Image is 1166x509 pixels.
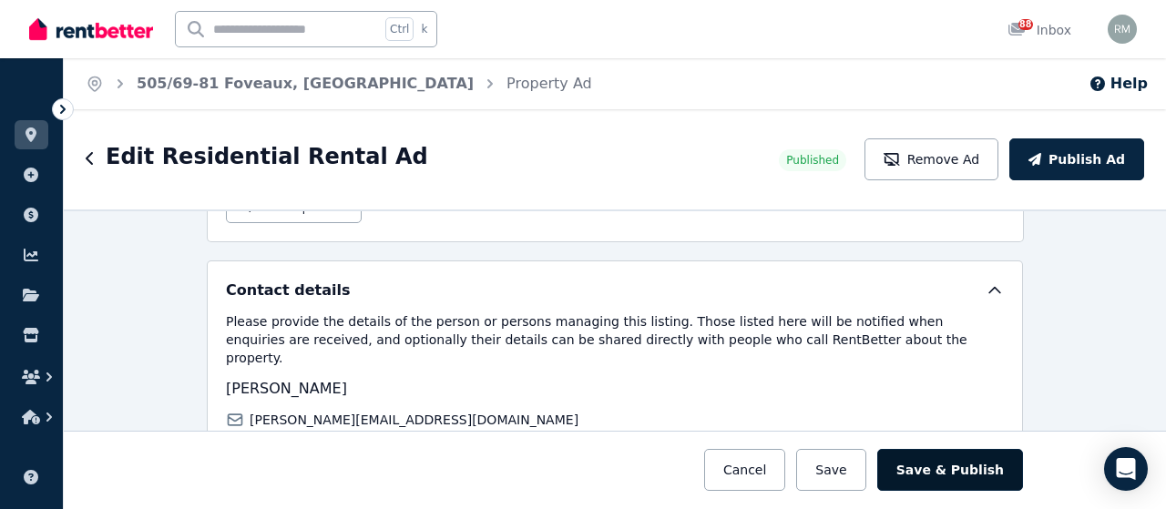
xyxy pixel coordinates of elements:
[1089,73,1148,95] button: Help
[226,380,347,397] span: [PERSON_NAME]
[226,280,351,301] h5: Contact details
[29,15,153,43] img: RentBetter
[1007,21,1071,39] div: Inbox
[796,449,865,491] button: Save
[137,75,474,92] a: 505/69-81 Foveaux, [GEOGRAPHIC_DATA]
[1018,19,1033,30] span: 88
[864,138,998,180] button: Remove Ad
[877,449,1023,491] button: Save & Publish
[786,153,839,168] span: Published
[64,58,614,109] nav: Breadcrumb
[421,22,427,36] span: k
[385,17,414,41] span: Ctrl
[226,312,1004,367] p: Please provide the details of the person or persons managing this listing. Those listed here will...
[506,75,592,92] a: Property Ad
[250,411,578,429] span: [PERSON_NAME][EMAIL_ADDRESS][DOMAIN_NAME]
[1108,15,1137,44] img: Robert Muir
[704,449,785,491] button: Cancel
[106,142,428,171] h1: Edit Residential Rental Ad
[1104,447,1148,491] div: Open Intercom Messenger
[1009,138,1144,180] button: Publish Ad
